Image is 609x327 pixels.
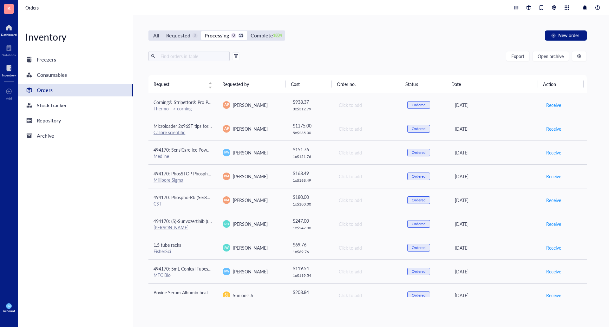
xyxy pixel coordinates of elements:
[1,23,17,36] a: Dashboard
[293,98,328,105] div: $ 938.37
[293,193,328,200] div: $ 180.00
[546,125,561,132] span: Receive
[546,292,561,299] span: Receive
[546,147,561,158] button: Receive
[1,33,17,36] div: Dashboard
[18,114,133,127] a: Repository
[37,116,61,125] div: Repository
[455,244,536,251] div: [DATE]
[154,272,213,278] div: MTC Bio
[293,289,328,296] div: $ 208.84
[7,4,11,12] span: K
[546,197,561,204] span: Receive
[233,126,268,132] span: [PERSON_NAME]
[37,86,53,95] div: Orders
[18,69,133,81] a: Consumables
[293,122,328,129] div: $ 1175.00
[2,63,16,77] a: Inventory
[339,125,397,132] div: Click to add
[293,297,328,302] div: 1 x $ 208.84
[293,107,328,112] div: 3 x $ 312.79
[333,93,402,117] td: Click to add
[153,31,159,40] div: All
[546,195,561,205] button: Receive
[455,292,536,299] div: [DATE]
[224,174,229,179] span: DM
[7,305,10,307] span: KW
[37,55,56,64] div: Freezers
[3,309,15,313] div: Account
[18,30,133,43] div: Inventory
[154,194,278,200] span: 494170: Phospho-Rb (Ser807/811) (D20B12) XP® Rabbit mAb
[2,73,16,77] div: Inventory
[205,31,229,40] div: Processing
[412,198,426,203] div: Ordered
[333,236,402,259] td: Click to add
[546,149,561,156] span: Receive
[546,244,561,251] span: Receive
[546,290,561,300] button: Receive
[154,170,250,177] span: 494170: PhosSTOP Phosphatase Inhibitor Tablets
[455,220,536,227] div: [DATE]
[333,117,402,141] td: Click to add
[154,123,217,129] span: Microloader 2x96ST tips for IUE
[455,173,536,180] div: [DATE]
[455,101,536,108] div: [DATE]
[233,197,268,203] span: [PERSON_NAME]
[339,149,397,156] div: Click to add
[339,101,397,108] div: Click to add
[339,197,397,204] div: Click to add
[293,226,328,231] div: 1 x $ 247.00
[154,147,323,153] span: 494170: SensiCare Ice Powder-Free Nitrile Exam Gloves with SmartGuard Film, Size M
[412,245,426,250] div: Ordered
[546,101,561,108] span: Receive
[532,51,569,61] button: Open archive
[506,51,530,61] button: Export
[412,150,426,155] div: Ordered
[455,268,536,275] div: [DATE]
[333,164,402,188] td: Click to add
[412,174,426,179] div: Ordered
[546,266,561,277] button: Receive
[546,173,561,180] span: Receive
[18,53,133,66] a: Freezers
[25,4,40,11] a: Orders
[154,265,224,272] span: 494170: 5mL Conical Tubes 500/CS
[154,177,183,183] a: Millipore Sigma
[412,269,426,274] div: Ordered
[293,178,328,183] div: 1 x $ 168.49
[154,81,205,88] span: Request
[154,289,263,296] span: Bovine Serum Albumin heat shock fraction, pH 7, ≥98%
[339,244,397,251] div: Click to add
[231,33,236,38] div: 0
[154,224,188,231] a: [PERSON_NAME]
[546,220,561,227] span: Receive
[333,212,402,236] td: Click to add
[154,218,235,224] span: 494170: (S)-Sunvozertinib ((S)-DZD9008)
[293,249,328,254] div: 1 x $ 69.76
[37,131,54,140] div: Archive
[546,268,561,275] span: Receive
[293,217,328,224] div: $ 247.00
[18,84,133,96] a: Orders
[293,241,328,248] div: $ 69.76
[412,221,426,226] div: Ordered
[2,43,16,57] a: Notebook
[333,259,402,283] td: Click to add
[166,31,190,40] div: Requested
[546,100,561,110] button: Receive
[148,75,217,93] th: Request
[154,248,213,254] div: FisherSci
[224,102,229,108] span: AP
[224,221,229,226] span: RD
[275,33,280,38] div: 1804
[339,173,397,180] div: Click to add
[538,75,584,93] th: Action
[6,96,12,100] div: Add
[333,141,402,164] td: Click to add
[293,146,328,153] div: $ 151.76
[238,33,244,38] div: 11
[293,130,328,135] div: 5 x $ 235.00
[251,31,273,40] div: Complete
[154,242,181,248] span: 1.5 tube racks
